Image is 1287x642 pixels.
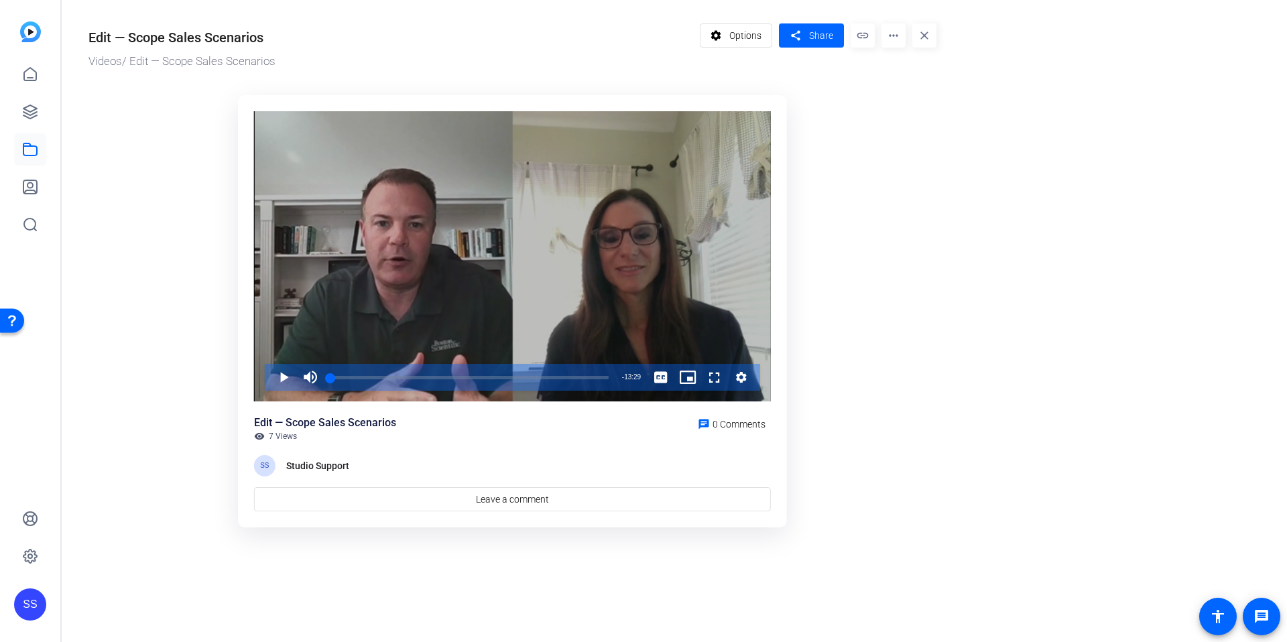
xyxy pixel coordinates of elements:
[297,364,324,391] button: Mute
[648,364,674,391] button: Captions
[254,431,265,442] mat-icon: visibility
[779,23,844,48] button: Share
[708,23,725,48] mat-icon: settings
[881,23,906,48] mat-icon: more_horiz
[20,21,41,42] img: blue-gradient.svg
[270,364,297,391] button: Play
[269,431,297,442] span: 7 Views
[624,373,641,381] span: 13:29
[254,487,771,511] a: Leave a comment
[674,364,701,391] button: Picture-in-Picture
[701,364,728,391] button: Fullscreen
[700,23,773,48] button: Options
[476,493,549,507] span: Leave a comment
[1253,608,1270,625] mat-icon: message
[254,111,771,402] div: Video Player
[729,23,761,48] span: Options
[809,29,833,43] span: Share
[713,419,765,430] span: 0 Comments
[88,54,122,68] a: Videos
[286,458,353,474] div: Studio Support
[698,418,710,430] mat-icon: chat
[88,27,263,48] div: Edit — Scope Sales Scenarios
[88,53,693,70] div: / Edit — Scope Sales Scenarios
[787,27,804,45] mat-icon: share
[330,376,609,379] div: Progress Bar
[912,23,936,48] mat-icon: close
[1210,608,1226,625] mat-icon: accessibility
[622,373,624,381] span: -
[254,455,275,476] div: SS
[851,23,875,48] mat-icon: link
[254,415,396,431] div: Edit — Scope Sales Scenarios
[692,415,771,431] a: 0 Comments
[14,588,46,621] div: SS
